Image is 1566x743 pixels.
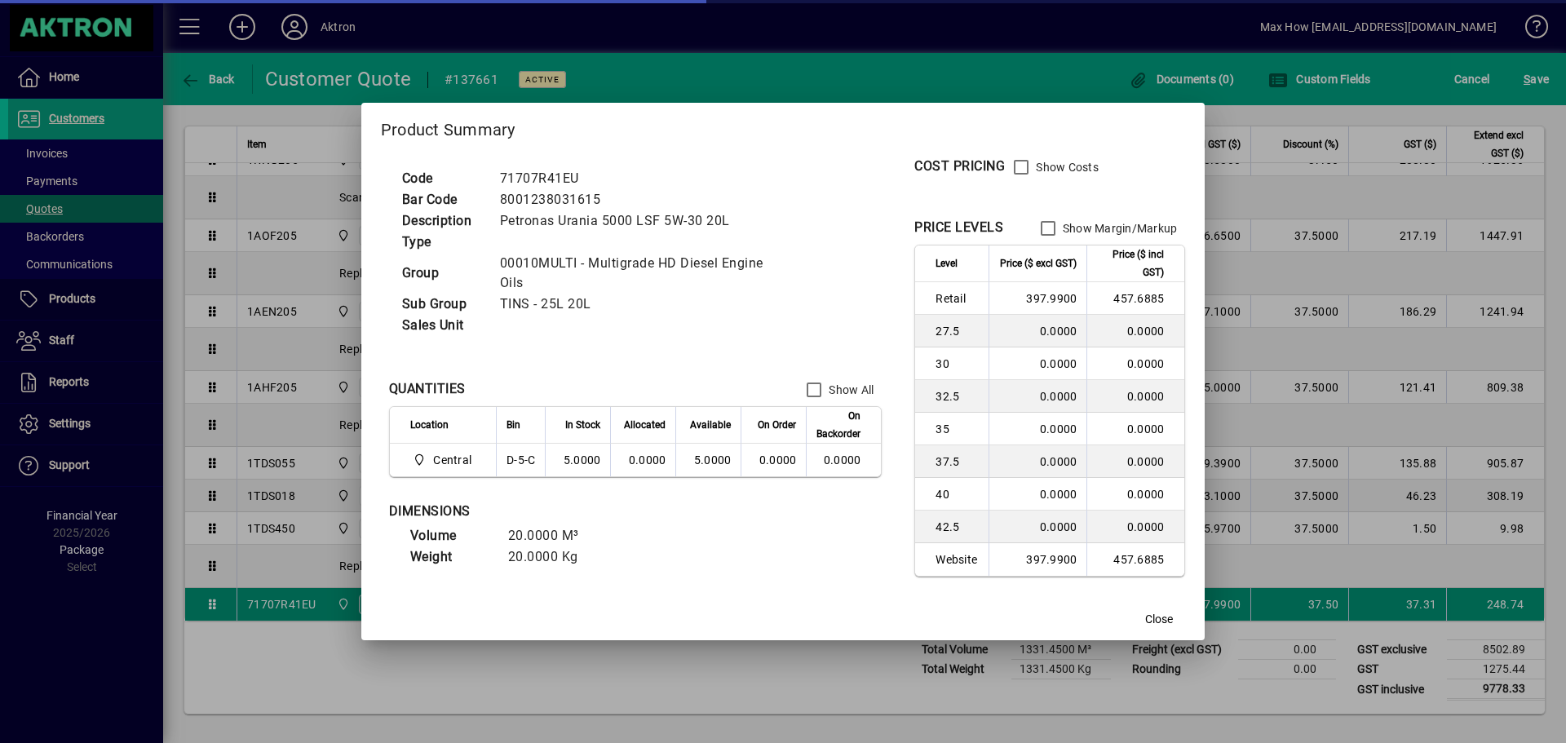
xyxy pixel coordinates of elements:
[1086,413,1184,445] td: 0.0000
[433,452,471,468] span: Central
[1086,511,1184,543] td: 0.0000
[1033,159,1099,175] label: Show Costs
[936,421,979,437] span: 35
[936,519,979,535] span: 42.5
[989,478,1086,511] td: 0.0000
[410,416,449,434] span: Location
[361,103,1205,150] h2: Product Summary
[394,189,492,210] td: Bar Code
[1086,543,1184,576] td: 457.6885
[690,416,731,434] span: Available
[500,546,599,568] td: 20.0000 Kg
[758,416,796,434] span: On Order
[492,253,789,294] td: 00010MULTI - Multigrade HD Diesel Engine Oils
[989,413,1086,445] td: 0.0000
[936,290,979,307] span: Retail
[675,444,741,476] td: 5.0000
[914,157,1005,176] div: COST PRICING
[394,315,492,336] td: Sales Unit
[759,453,797,467] span: 0.0000
[1086,282,1184,315] td: 457.6885
[1000,254,1077,272] span: Price ($ excl GST)
[1145,611,1173,628] span: Close
[500,525,599,546] td: 20.0000 M³
[610,444,675,476] td: 0.0000
[1059,220,1178,237] label: Show Margin/Markup
[492,168,789,189] td: 71707R41EU
[394,210,492,232] td: Description
[545,444,610,476] td: 5.0000
[1086,347,1184,380] td: 0.0000
[1086,380,1184,413] td: 0.0000
[402,546,500,568] td: Weight
[624,416,666,434] span: Allocated
[936,356,979,372] span: 30
[492,210,789,232] td: Petronas Urania 5000 LSF 5W-30 20L
[507,416,520,434] span: Bin
[936,486,979,502] span: 40
[1097,245,1164,281] span: Price ($ incl GST)
[1086,315,1184,347] td: 0.0000
[989,543,1086,576] td: 397.9900
[936,453,979,470] span: 37.5
[394,294,492,315] td: Sub Group
[936,551,979,568] span: Website
[989,347,1086,380] td: 0.0000
[989,445,1086,478] td: 0.0000
[394,253,492,294] td: Group
[1086,445,1184,478] td: 0.0000
[806,444,881,476] td: 0.0000
[1086,478,1184,511] td: 0.0000
[816,407,860,443] span: On Backorder
[496,444,545,476] td: D-5-C
[1133,604,1185,634] button: Close
[936,323,979,339] span: 27.5
[914,218,1003,237] div: PRICE LEVELS
[389,379,466,399] div: QUANTITIES
[936,388,979,405] span: 32.5
[492,189,789,210] td: 8001238031615
[410,450,478,470] span: Central
[394,232,492,253] td: Type
[565,416,600,434] span: In Stock
[389,502,797,521] div: DIMENSIONS
[989,282,1086,315] td: 397.9900
[825,382,874,398] label: Show All
[492,294,789,315] td: TINS - 25L 20L
[989,315,1086,347] td: 0.0000
[394,168,492,189] td: Code
[989,511,1086,543] td: 0.0000
[402,525,500,546] td: Volume
[936,254,958,272] span: Level
[989,380,1086,413] td: 0.0000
